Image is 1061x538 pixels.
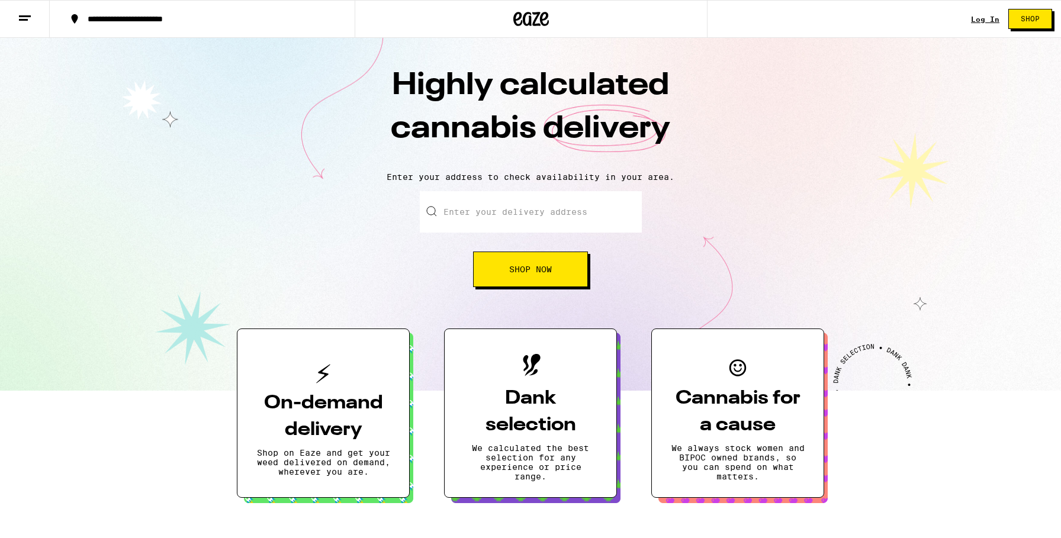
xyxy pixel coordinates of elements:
[651,328,824,498] button: Cannabis for a causeWe always stock women and BIPOC owned brands, so you can spend on what matters.
[971,15,999,23] a: Log In
[7,8,85,18] span: Hi. Need any help?
[464,443,597,481] p: We calculated the best selection for any experience or price range.
[1008,9,1052,29] button: Shop
[444,328,617,498] button: Dank selectionWe calculated the best selection for any experience or price range.
[256,448,390,476] p: Shop on Eaze and get your weed delivered on demand, wherever you are.
[12,172,1049,182] p: Enter your address to check availability in your area.
[671,385,805,439] h3: Cannabis for a cause
[671,443,805,481] p: We always stock women and BIPOC owned brands, so you can spend on what matters.
[420,191,642,233] input: Enter your delivery address
[237,328,410,498] button: On-demand deliveryShop on Eaze and get your weed delivered on demand, wherever you are.
[256,390,390,443] h3: On-demand delivery
[509,265,552,273] span: Shop Now
[999,9,1061,29] a: Shop
[323,65,738,163] h1: Highly calculated cannabis delivery
[1021,15,1040,22] span: Shop
[473,252,588,287] button: Shop Now
[464,385,597,439] h3: Dank selection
